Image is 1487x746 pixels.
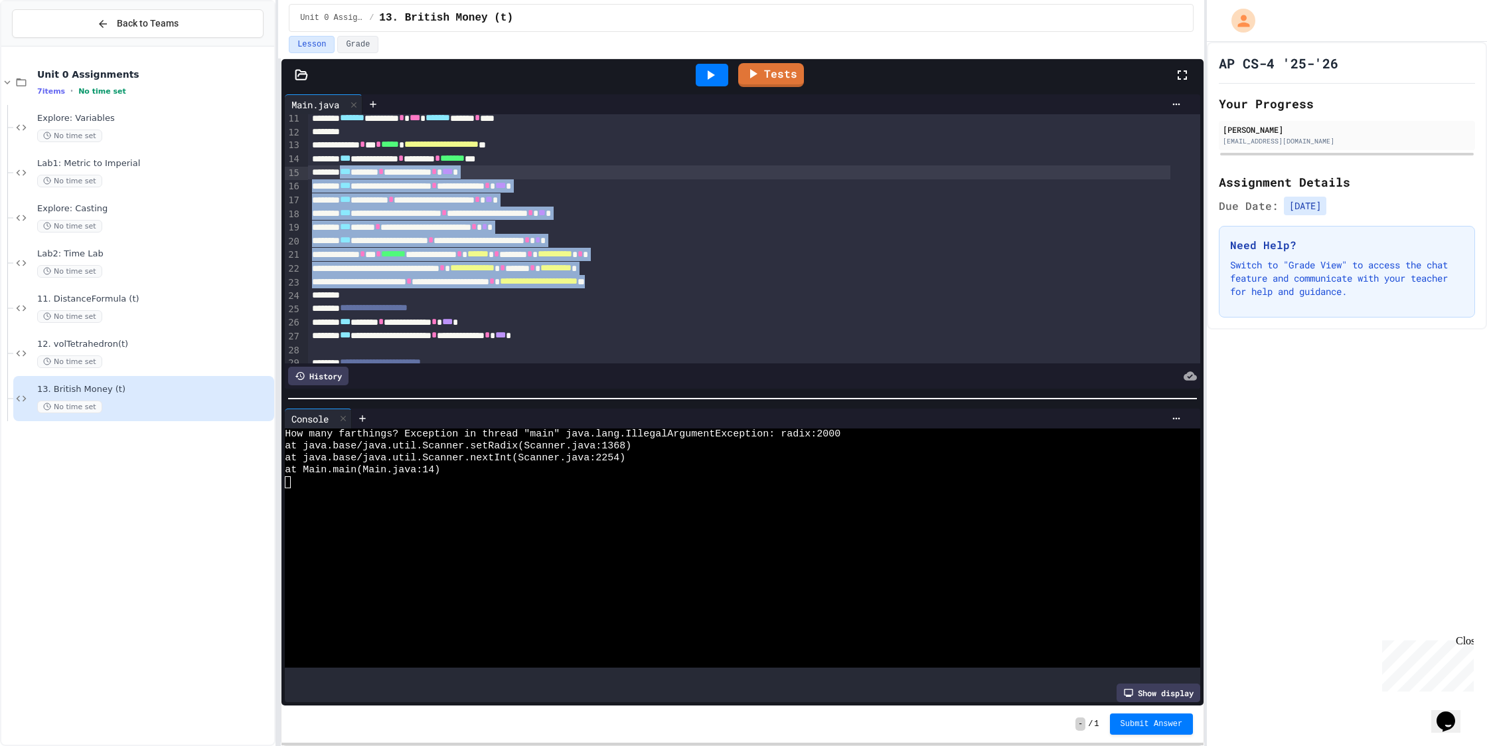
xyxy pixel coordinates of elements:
div: [PERSON_NAME] [1223,124,1471,136]
span: Lab1: Metric to Imperial [37,158,272,169]
div: 16 [285,180,301,194]
iframe: chat widget [1377,635,1474,692]
span: 11. DistanceFormula (t) [37,294,272,305]
div: 11 [285,112,301,126]
div: Main.java [285,94,362,114]
div: 27 [285,330,301,344]
div: 19 [285,221,301,235]
span: 13. British Money (t) [379,10,513,26]
span: • [70,86,73,96]
div: [EMAIL_ADDRESS][DOMAIN_NAME] [1223,136,1471,146]
span: 1 [1094,719,1099,729]
div: 17 [285,194,301,208]
div: 23 [285,276,301,290]
div: 14 [285,153,301,167]
div: Console [285,409,352,428]
span: Due Date: [1219,198,1279,214]
div: Console [285,412,335,426]
div: 13 [285,139,301,153]
div: 26 [285,316,301,330]
span: No time set [78,87,126,96]
h3: Need Help? [1230,237,1464,253]
div: 15 [285,167,301,181]
div: 21 [285,248,301,262]
div: My Account [1217,5,1259,36]
span: Unit 0 Assignments [37,68,272,80]
h1: AP CS-4 '25-'26 [1219,54,1338,72]
button: Back to Teams [12,9,264,38]
span: No time set [37,355,102,368]
span: No time set [37,310,102,323]
div: Main.java [285,98,346,112]
div: 28 [285,344,301,357]
h2: Assignment Details [1219,173,1475,191]
span: No time set [37,401,102,413]
p: Switch to "Grade View" to access the chat feature and communicate with your teacher for help and ... [1230,258,1464,298]
button: Lesson [289,36,335,53]
span: 13. British Money (t) [37,384,272,395]
span: at java.base/java.util.Scanner.nextInt(Scanner.java:2254) [285,452,625,464]
div: 18 [285,208,301,222]
div: Chat with us now!Close [5,5,92,84]
div: Show display [1117,684,1200,702]
span: Back to Teams [117,17,179,31]
span: / [369,13,374,23]
span: No time set [37,220,102,233]
span: Submit Answer [1121,719,1183,729]
span: No time set [37,265,102,278]
span: 12. volTetrahedron(t) [37,339,272,350]
div: 24 [285,290,301,303]
a: Tests [738,63,804,87]
div: 29 [285,357,301,371]
div: 22 [285,262,301,276]
span: Explore: Casting [37,203,272,215]
h2: Your Progress [1219,94,1475,113]
span: [DATE] [1284,197,1326,215]
span: at Main.main(Main.java:14) [285,464,440,476]
span: No time set [37,130,102,142]
div: 25 [285,303,301,317]
span: Lab2: Time Lab [37,248,272,260]
iframe: chat widget [1431,693,1474,733]
button: Grade [337,36,378,53]
span: Unit 0 Assignments [300,13,364,23]
span: 7 items [37,87,65,96]
span: How many farthings? Exception in thread "main" java.lang.IllegalArgumentException: radix:2000 [285,428,840,440]
span: at java.base/java.util.Scanner.setRadix(Scanner.java:1368) [285,440,631,452]
div: History [288,367,349,385]
span: - [1075,717,1085,731]
button: Submit Answer [1110,713,1194,735]
div: 12 [285,126,301,140]
div: 20 [285,235,301,249]
span: / [1088,719,1093,729]
span: No time set [37,175,102,187]
span: Explore: Variables [37,113,272,124]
